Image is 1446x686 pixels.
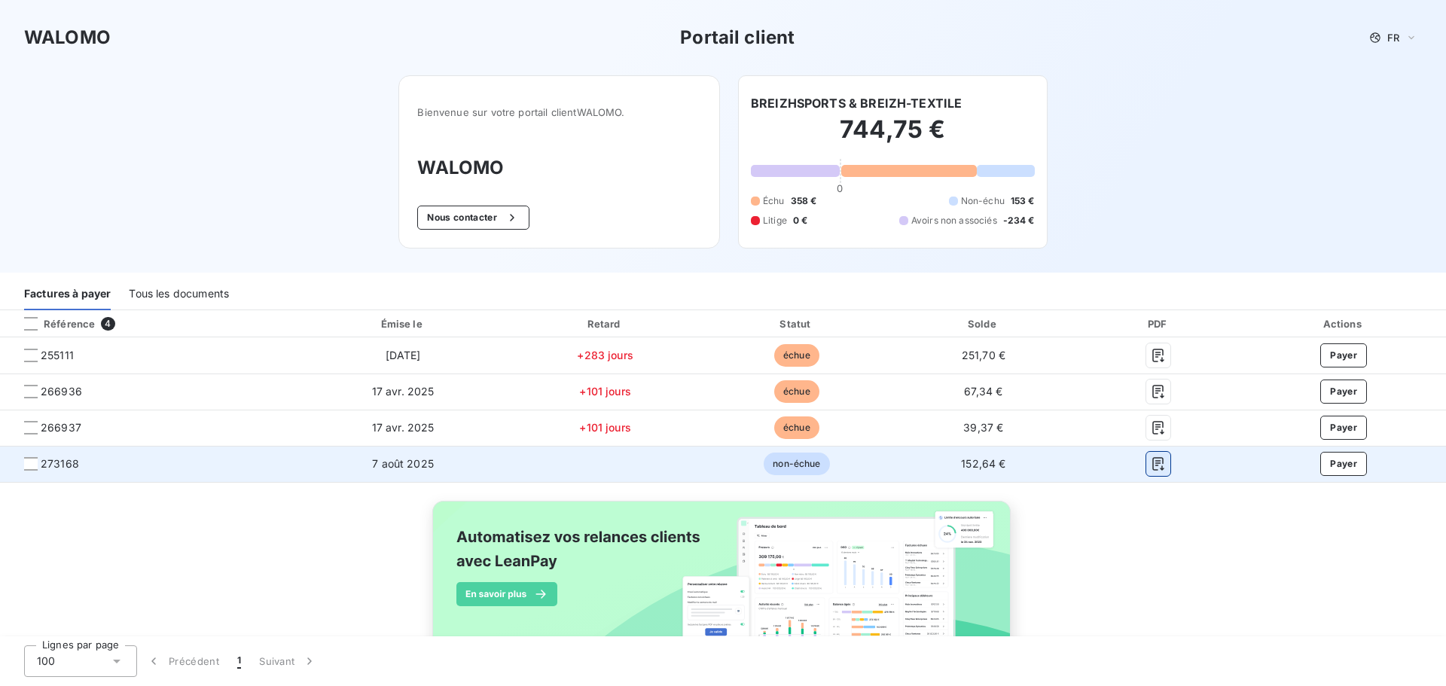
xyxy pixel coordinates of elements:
[764,453,829,475] span: non-échue
[963,421,1003,434] span: 39,37 €
[129,279,229,310] div: Tous les documents
[237,654,241,669] span: 1
[705,316,888,331] div: Statut
[41,420,81,435] span: 266937
[372,385,435,398] span: 17 avr. 2025
[1387,32,1399,44] span: FR
[763,194,785,208] span: Échu
[1003,214,1035,227] span: -234 €
[1244,316,1443,331] div: Actions
[419,492,1027,677] img: banner
[577,349,633,361] span: +283 jours
[774,380,819,403] span: échue
[1320,452,1367,476] button: Payer
[1320,380,1367,404] button: Payer
[680,24,795,51] h3: Portail client
[41,456,79,471] span: 273168
[791,194,817,208] span: 358 €
[964,385,1002,398] span: 67,34 €
[37,654,55,669] span: 100
[763,214,787,227] span: Litige
[24,24,111,51] h3: WALOMO
[372,421,435,434] span: 17 avr. 2025
[417,206,529,230] button: Nous contacter
[961,457,1005,470] span: 152,64 €
[837,182,843,194] span: 0
[1320,343,1367,367] button: Payer
[24,279,111,310] div: Factures à payer
[372,457,434,470] span: 7 août 2025
[774,416,819,439] span: échue
[101,317,114,331] span: 4
[793,214,807,227] span: 0 €
[751,94,962,112] h6: BREIZHSPORTS & BREIZH-TEXTILE
[300,316,505,331] div: Émise le
[137,645,228,677] button: Précédent
[250,645,326,677] button: Suivant
[894,316,1072,331] div: Solde
[41,384,82,399] span: 266936
[511,316,699,331] div: Retard
[774,344,819,367] span: échue
[579,421,631,434] span: +101 jours
[417,106,701,118] span: Bienvenue sur votre portail client WALOMO .
[386,349,421,361] span: [DATE]
[751,114,1035,160] h2: 744,75 €
[41,348,74,363] span: 255111
[911,214,997,227] span: Avoirs non associés
[1078,316,1238,331] div: PDF
[961,194,1005,208] span: Non-échu
[1011,194,1035,208] span: 153 €
[962,349,1005,361] span: 251,70 €
[417,154,701,181] h3: WALOMO
[579,385,631,398] span: +101 jours
[228,645,250,677] button: 1
[1320,416,1367,440] button: Payer
[12,317,95,331] div: Référence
